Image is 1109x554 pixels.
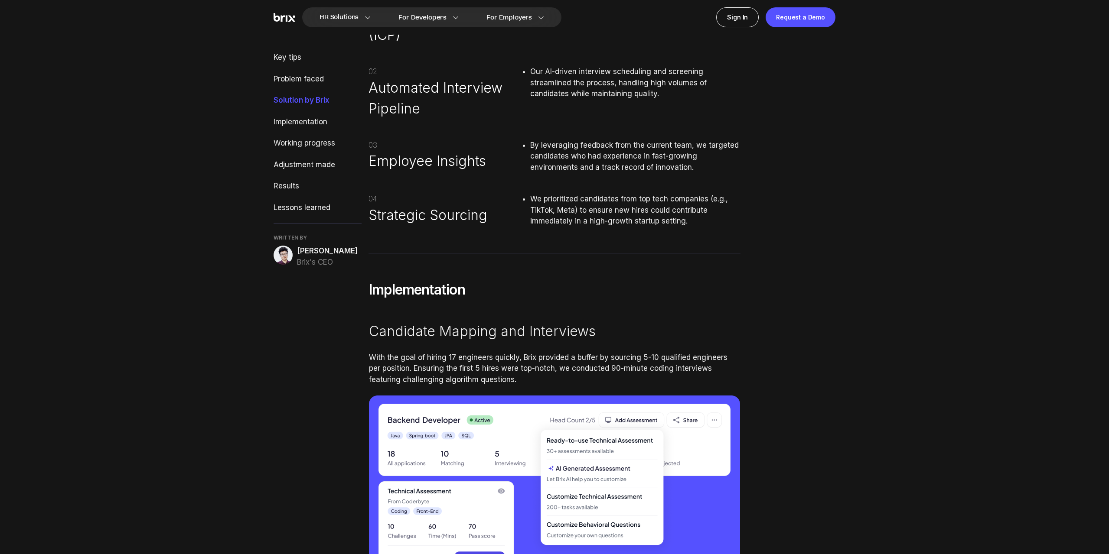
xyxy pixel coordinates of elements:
[297,257,358,268] span: Brix's CEO
[530,194,728,225] span: We prioritized candidates from top tech companies (e.g., TikTok, Meta) to ensure new hires could ...
[274,202,362,214] div: Lessons learned
[274,13,295,22] img: Brix Logo
[369,151,515,172] span: Employee Insights
[530,67,707,98] span: Our AI-driven interview scheduling and screening streamlined the process, handling high volumes o...
[369,205,515,226] span: Strategic Sourcing
[297,246,358,257] span: [PERSON_NAME]
[369,140,515,151] span: 03
[716,7,759,27] a: Sign In
[274,246,293,265] img: alex
[274,74,362,85] div: Problem faced
[320,10,359,24] span: HR Solutions
[274,52,362,63] div: Key tips
[369,352,740,386] div: With the goal of hiring 17 engineers quickly, Brix provided a buffer by sourcing 5-10 qualified e...
[369,78,515,119] span: Automated Interview Pipeline
[369,279,740,300] h2: Implementation
[369,66,515,78] span: 02
[486,13,532,22] span: For Employers
[274,95,362,106] div: Solution by Brix
[274,159,362,171] div: Adjustment made
[766,7,835,27] a: Request a Demo
[369,321,740,342] p: Candidate Mapping and Interviews
[530,141,739,172] span: By leveraging feedback from the current team, we targeted candidates who had experience in fast-g...
[398,13,447,22] span: For Developers
[369,194,515,205] span: 04
[274,234,362,241] span: WRITTEN BY
[274,117,362,128] div: Implementation
[274,138,362,149] div: Working progress
[274,181,362,192] div: Results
